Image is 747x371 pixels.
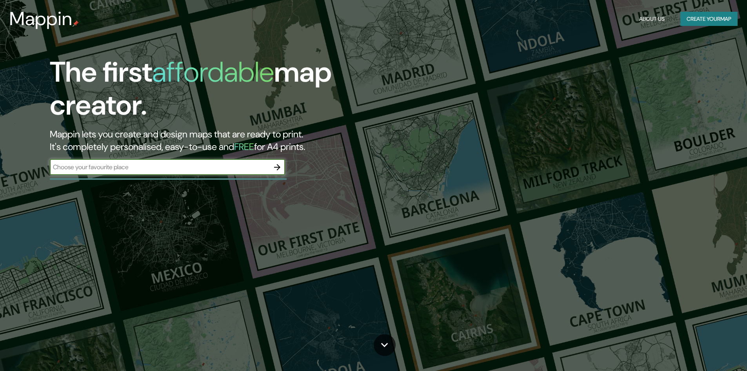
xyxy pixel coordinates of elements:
h5: FREE [234,141,254,153]
h1: affordable [152,54,274,90]
img: mappin-pin [73,20,79,27]
input: Choose your favourite place [50,163,269,172]
button: Create yourmap [680,12,738,26]
h2: Mappin lets you create and design maps that are ready to print. It's completely personalised, eas... [50,128,423,153]
button: About Us [636,12,668,26]
h3: Mappin [9,8,73,30]
h1: The first map creator. [50,56,423,128]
